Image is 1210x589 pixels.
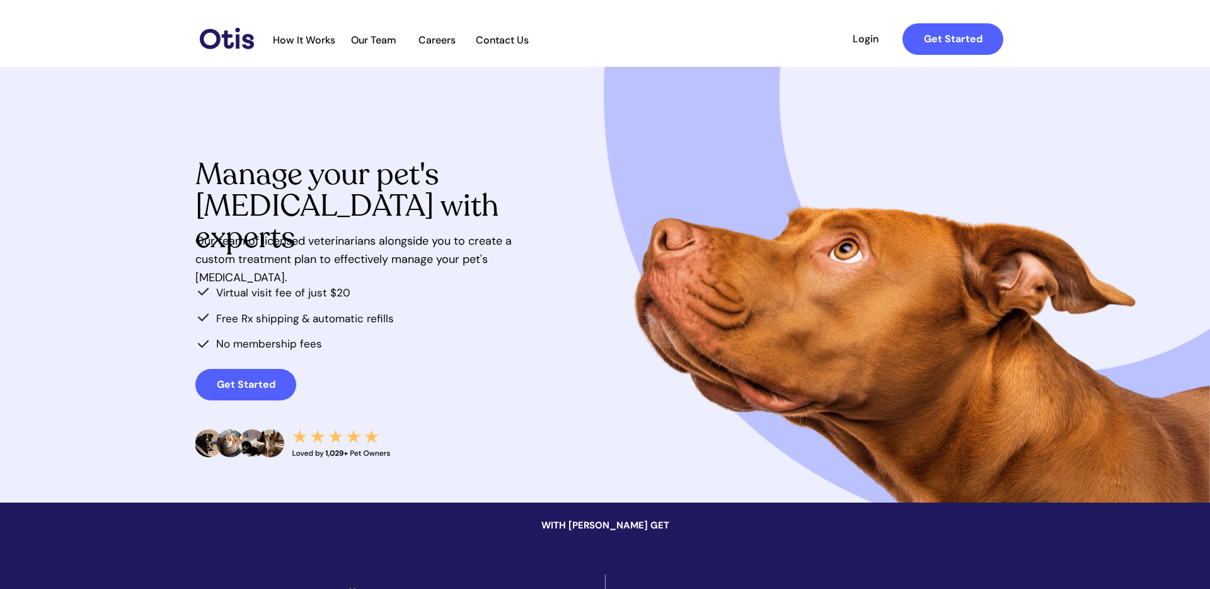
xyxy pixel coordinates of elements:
[216,337,322,351] span: No membership fees
[267,34,342,46] span: How It Works
[406,34,468,46] span: Careers
[267,34,342,47] a: How It Works
[902,23,1003,55] a: Get Started
[195,233,512,285] span: Our team of licensed veterinarians alongside you to create a custom treatment plan to effectively...
[924,32,982,45] strong: Get Started
[469,34,535,46] span: Contact Us
[836,33,894,45] span: Login
[343,34,405,46] span: Our Team
[541,519,669,532] span: WITH [PERSON_NAME] GET
[195,369,296,400] a: Get Started
[406,34,468,47] a: Careers
[195,154,498,258] span: Manage your pet's [MEDICAL_DATA] with experts
[216,286,350,300] span: Virtual visit fee of just $20
[216,312,394,325] span: Free Rx shipping & automatic refills
[469,34,535,47] a: Contact Us
[217,378,275,391] strong: Get Started
[343,34,405,47] a: Our Team
[836,23,894,55] a: Login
